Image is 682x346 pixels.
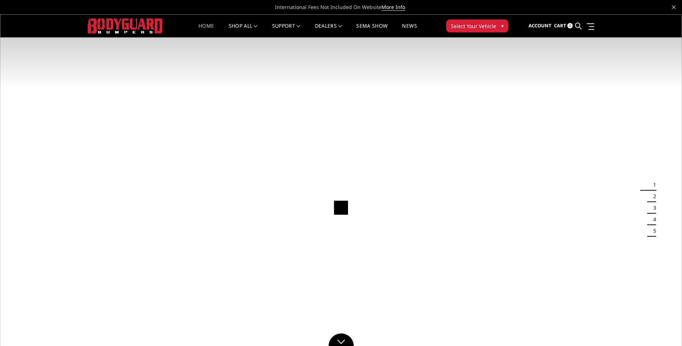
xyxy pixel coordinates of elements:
a: SEMA Show [356,23,388,37]
a: shop all [229,23,258,37]
button: 4 of 5 [649,214,656,225]
a: Support [272,23,301,37]
button: 5 of 5 [649,225,656,237]
button: 3 of 5 [649,202,656,214]
a: Dealers [315,23,342,37]
span: Cart [554,22,566,29]
a: Click to Down [329,333,354,346]
a: Cart 0 [554,16,573,36]
span: ▾ [501,22,504,29]
button: Select Your Vehicle [446,19,508,32]
a: Account [528,16,551,36]
a: More Info [381,4,405,11]
span: 0 [567,23,573,28]
a: Home [198,23,214,37]
img: BODYGUARD BUMPERS [88,18,163,33]
a: News [402,23,417,37]
button: 1 of 5 [649,179,656,191]
span: Account [528,22,551,29]
button: 2 of 5 [649,191,656,202]
span: Select Your Vehicle [451,22,496,30]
